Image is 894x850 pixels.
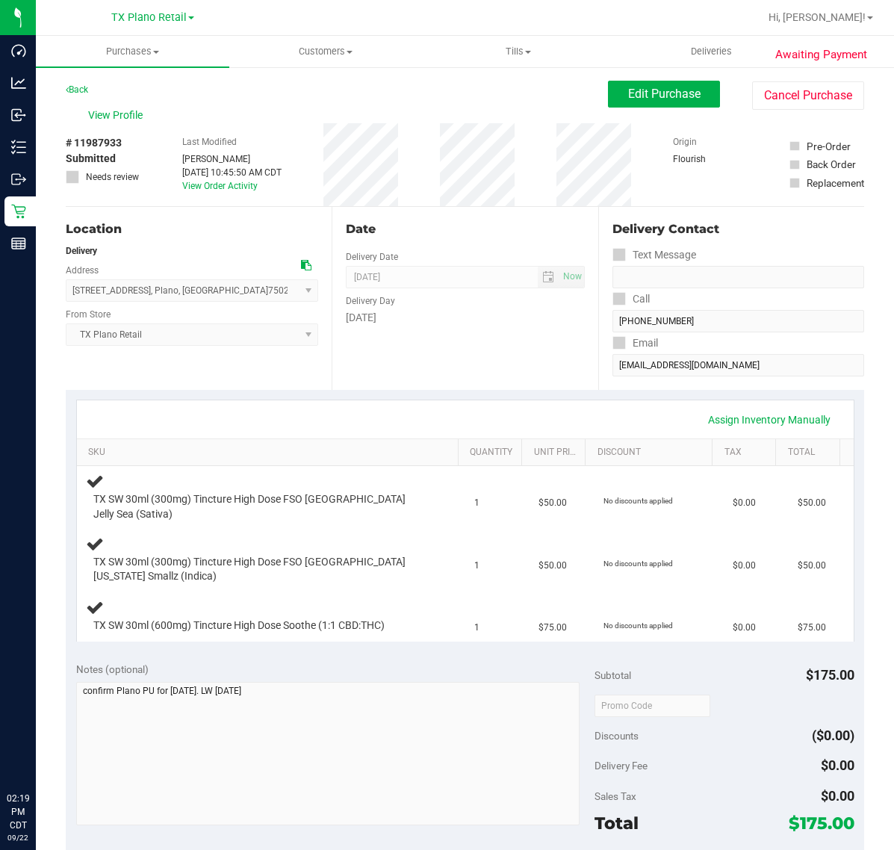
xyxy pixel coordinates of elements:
span: TX Plano Retail [111,11,187,24]
span: Edit Purchase [628,87,701,101]
span: $50.00 [798,559,826,573]
span: $50.00 [538,496,567,510]
span: Total [595,813,639,834]
span: Customers [230,45,422,58]
p: 02:19 PM CDT [7,792,29,832]
a: Unit Price [534,447,580,459]
span: Discounts [595,722,639,749]
a: View Order Activity [182,181,258,191]
div: Flourish [673,152,748,166]
span: 1 [474,621,479,635]
span: Subtotal [595,669,631,681]
span: $0.00 [733,621,756,635]
span: TX SW 30ml (600mg) Tincture High Dose Soothe (1:1 CBD:THC) [93,618,385,633]
button: Cancel Purchase [752,81,864,110]
span: TX SW 30ml (300mg) Tincture High Dose FSO [GEOGRAPHIC_DATA] [US_STATE] Smallz (Indica) [93,555,426,583]
a: Back [66,84,88,95]
a: Purchases [36,36,229,67]
input: Format: (999) 999-9999 [612,310,864,332]
a: Quantity [470,447,515,459]
input: Promo Code [595,695,710,717]
span: Deliveries [671,45,752,58]
label: Origin [673,135,697,149]
label: Address [66,264,99,277]
span: Notes (optional) [76,663,149,675]
p: 09/22 [7,832,29,843]
label: Delivery Date [346,250,398,264]
a: SKU [88,447,453,459]
a: Assign Inventory Manually [698,407,840,432]
span: Delivery Fee [595,760,648,772]
inline-svg: Inventory [11,140,26,155]
div: [DATE] [346,310,584,326]
label: From Store [66,308,111,321]
span: $50.00 [538,559,567,573]
span: View Profile [88,108,148,123]
input: Format: (999) 999-9999 [612,266,864,288]
span: Submitted [66,151,116,167]
span: 1 [474,496,479,510]
span: $175.00 [789,813,854,834]
span: $175.00 [806,667,854,683]
span: Tills [423,45,615,58]
inline-svg: Outbound [11,172,26,187]
strong: Delivery [66,246,97,256]
label: Last Modified [182,135,237,149]
div: Replacement [807,176,864,190]
div: Date [346,220,584,238]
button: Edit Purchase [608,81,720,108]
inline-svg: Analytics [11,75,26,90]
div: Location [66,220,318,238]
span: TX SW 30ml (300mg) Tincture High Dose FSO [GEOGRAPHIC_DATA] Jelly Sea (Sativa) [93,492,426,521]
span: No discounts applied [603,497,673,505]
div: Back Order [807,157,856,172]
div: Copy address to clipboard [301,258,311,273]
label: Delivery Day [346,294,395,308]
span: $75.00 [538,621,567,635]
span: Needs review [86,170,139,184]
inline-svg: Retail [11,204,26,219]
inline-svg: Reports [11,236,26,251]
span: $0.00 [733,496,756,510]
span: Purchases [36,45,229,58]
inline-svg: Inbound [11,108,26,122]
a: Discount [597,447,707,459]
span: 1 [474,559,479,573]
a: Deliveries [615,36,809,67]
span: Awaiting Payment [775,46,867,63]
inline-svg: Dashboard [11,43,26,58]
span: $50.00 [798,496,826,510]
div: [PERSON_NAME] [182,152,282,166]
span: No discounts applied [603,559,673,568]
span: $0.00 [733,559,756,573]
a: Tax [724,447,770,459]
span: $0.00 [821,788,854,804]
a: Total [788,447,834,459]
span: Hi, [PERSON_NAME]! [769,11,866,23]
div: [DATE] 10:45:50 AM CDT [182,166,282,179]
div: Delivery Contact [612,220,864,238]
label: Text Message [612,244,696,266]
label: Call [612,288,650,310]
span: Sales Tax [595,790,636,802]
span: $0.00 [821,757,854,773]
label: Email [612,332,658,354]
a: Tills [422,36,615,67]
a: Customers [229,36,423,67]
span: $75.00 [798,621,826,635]
span: # 11987933 [66,135,122,151]
span: ($0.00) [812,728,854,743]
span: No discounts applied [603,621,673,630]
div: Pre-Order [807,139,851,154]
